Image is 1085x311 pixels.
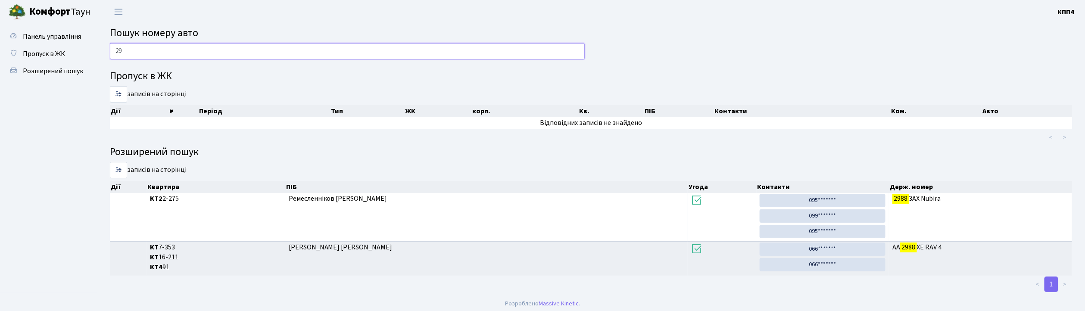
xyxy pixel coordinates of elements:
[110,105,168,117] th: Дії
[110,43,585,59] input: Пошук
[110,162,127,178] select: записів на сторінці
[150,252,159,262] b: КТ
[108,5,129,19] button: Переключити навігацію
[110,146,1072,159] h4: Розширений пошук
[150,262,162,272] b: КТ4
[168,105,199,117] th: #
[4,28,90,45] a: Панель управління
[1044,277,1058,292] a: 1
[110,25,198,40] span: Пошук номеру авто
[110,117,1072,129] td: Відповідних записів не знайдено
[1058,7,1075,17] a: КПП4
[900,241,917,253] mark: 2988
[505,299,580,308] div: Розроблено .
[4,45,90,62] a: Пропуск в ЖК
[539,299,579,308] a: Massive Kinetic
[150,243,159,252] b: КТ
[891,105,982,117] th: Ком.
[23,49,65,59] span: Пропуск в ЖК
[289,243,393,252] span: [PERSON_NAME] [PERSON_NAME]
[892,194,1069,204] span: 3AX Nubira
[150,243,282,272] span: 7-353 16-211 91
[110,86,127,103] select: записів на сторінці
[757,181,889,193] th: Контакти
[4,62,90,80] a: Розширений пошук
[29,5,71,19] b: Комфорт
[330,105,404,117] th: Тип
[644,105,714,117] th: ПІБ
[578,105,644,117] th: Кв.
[471,105,578,117] th: корп.
[110,162,187,178] label: записів на сторінці
[982,105,1072,117] th: Авто
[23,66,83,76] span: Розширений пошук
[889,181,1073,193] th: Держ. номер
[198,105,330,117] th: Період
[150,194,282,204] span: 2-275
[23,32,81,41] span: Панель управління
[110,70,1072,83] h4: Пропуск в ЖК
[110,181,147,193] th: Дії
[688,181,757,193] th: Угода
[147,181,285,193] th: Квартира
[892,243,1069,252] span: АА ХЕ RAV 4
[110,86,187,103] label: записів на сторінці
[9,3,26,21] img: logo.png
[892,193,909,205] mark: 2988
[29,5,90,19] span: Таун
[285,181,688,193] th: ПІБ
[404,105,471,117] th: ЖК
[714,105,891,117] th: Контакти
[289,194,387,203] span: Ремесленніков [PERSON_NAME]
[150,194,162,203] b: КТ2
